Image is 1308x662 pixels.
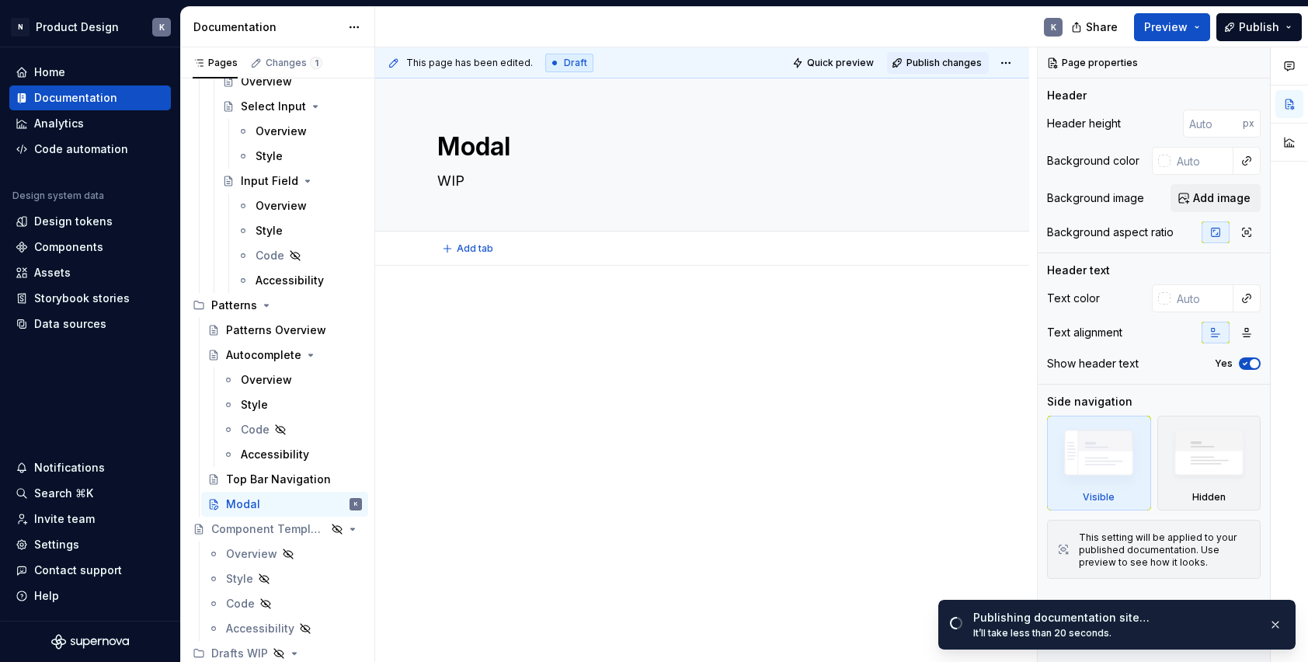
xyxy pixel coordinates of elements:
a: Storybook stories [9,286,171,311]
div: Style [256,223,283,239]
span: Publish changes [906,57,982,69]
div: Side navigation [1047,394,1132,409]
div: Style [226,571,253,587]
div: Overview [256,124,307,139]
a: Autocomplete [201,343,368,368]
a: Design tokens [9,209,171,234]
a: Documentation [9,85,171,110]
a: Components [9,235,171,260]
a: Overview [216,368,368,392]
button: Add tab [437,238,500,260]
button: Add image [1171,184,1261,212]
div: Overview [256,198,307,214]
a: Assets [9,260,171,285]
div: Notifications [34,460,105,476]
textarea: WIP [434,169,964,193]
button: Contact support [9,558,171,583]
span: Add tab [457,242,493,255]
div: Assets [34,265,71,280]
div: Code [241,422,270,437]
div: Style [256,148,283,164]
div: Design tokens [34,214,113,229]
div: Patterns [211,298,257,313]
a: Overview [231,193,368,218]
a: Invite team [9,507,171,531]
span: Preview [1144,19,1188,35]
input: Auto [1171,284,1233,312]
div: Data sources [34,316,106,332]
div: Analytics [34,116,84,131]
div: Hidden [1192,491,1226,503]
div: K [1051,21,1056,33]
p: px [1243,117,1254,130]
div: This setting will be applied to your published documentation. Use preview to see how it looks. [1079,531,1251,569]
div: Text color [1047,291,1100,306]
a: Overview [201,542,368,566]
div: Settings [34,537,79,552]
div: Components [34,239,103,255]
textarea: Modal [434,128,964,165]
div: Autocomplete [226,347,301,363]
a: Analytics [9,111,171,136]
input: Auto [1183,110,1243,138]
svg: Supernova Logo [51,634,129,650]
div: Search ⌘K [34,486,93,501]
div: Invite team [34,511,95,527]
div: Product Design [36,19,119,35]
div: Header height [1047,116,1121,131]
div: Modal [226,496,260,512]
span: Publish [1239,19,1279,35]
span: This page has been edited. [406,57,533,69]
div: Changes [266,57,322,69]
a: Accessibility [201,616,368,641]
button: Share [1063,13,1128,41]
button: Help [9,584,171,608]
div: Help [34,588,59,604]
input: Auto [1171,147,1233,175]
div: Patterns [186,293,368,318]
div: Code automation [34,141,128,157]
a: Component Template [186,517,368,542]
span: Quick preview [807,57,874,69]
button: Publish changes [887,52,989,74]
div: Patterns Overview [226,322,326,338]
a: Style [216,392,368,417]
div: Code [226,596,255,611]
div: K [354,496,358,512]
div: Overview [241,372,292,388]
div: N [11,18,30,37]
a: Style [231,218,368,243]
a: Code [231,243,368,268]
button: Preview [1134,13,1210,41]
div: Show header text [1047,356,1139,371]
button: Publish [1216,13,1302,41]
div: Header [1047,88,1087,103]
div: Background image [1047,190,1144,206]
div: Visible [1047,416,1151,510]
div: Documentation [193,19,340,35]
div: Code [256,248,284,263]
a: Accessibility [231,268,368,293]
a: Patterns Overview [201,318,368,343]
div: Select Input [241,99,306,114]
button: Quick preview [788,52,881,74]
span: Draft [564,57,587,69]
span: Share [1086,19,1118,35]
div: Drafts WIP [211,646,268,661]
a: Code [201,591,368,616]
button: Notifications [9,455,171,480]
div: Top Bar Navigation [226,472,331,487]
span: 1 [310,57,322,69]
a: Style [201,566,368,591]
a: Home [9,60,171,85]
div: Storybook stories [34,291,130,306]
a: Top Bar Navigation [201,467,368,492]
div: Text alignment [1047,325,1122,340]
div: Design system data [12,190,104,202]
a: ModalK [201,492,368,517]
div: Hidden [1157,416,1261,510]
label: Yes [1215,357,1233,370]
div: Background color [1047,153,1139,169]
button: NProduct DesignK [3,10,177,44]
